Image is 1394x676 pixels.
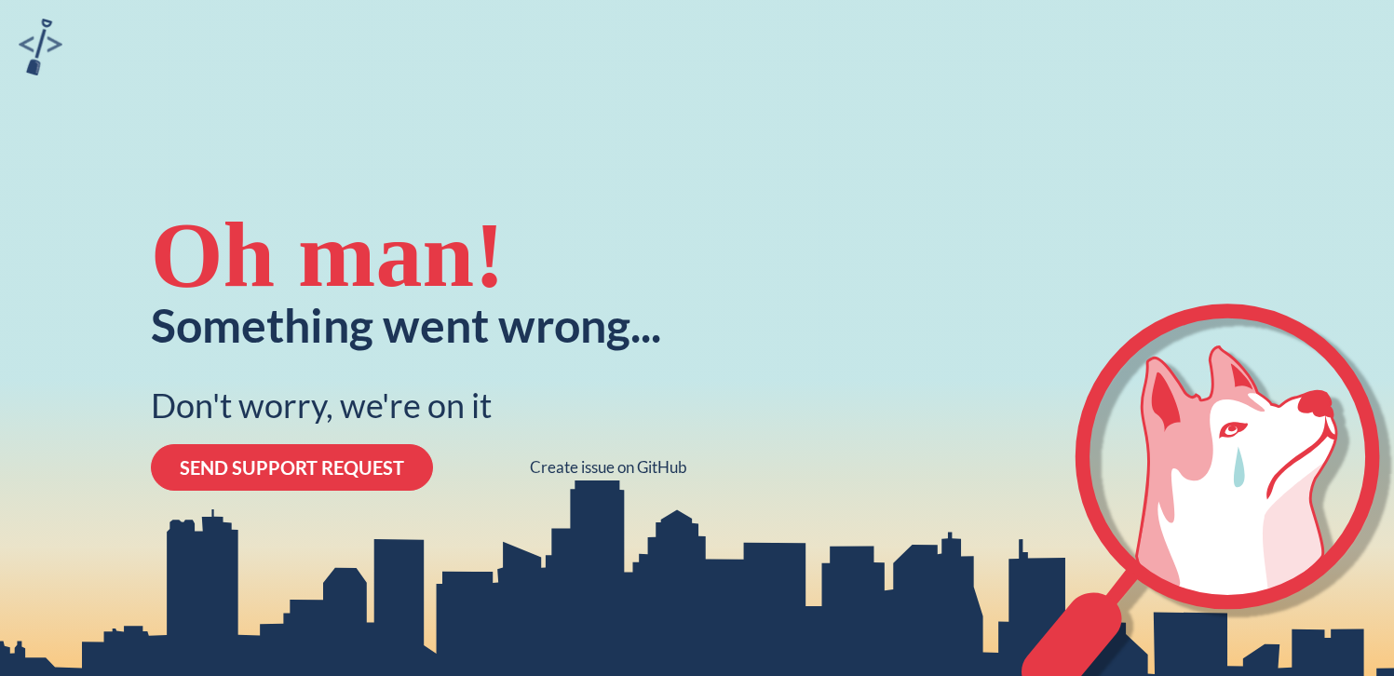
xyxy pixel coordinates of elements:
a: sandbox logo [19,19,62,81]
div: Don't worry, we're on it [151,385,492,426]
a: Create issue on GitHub [530,458,687,477]
div: Oh man! [151,209,506,302]
button: SEND SUPPORT REQUEST [151,444,433,491]
img: sandbox logo [19,19,62,75]
div: Something went wrong... [151,302,661,348]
